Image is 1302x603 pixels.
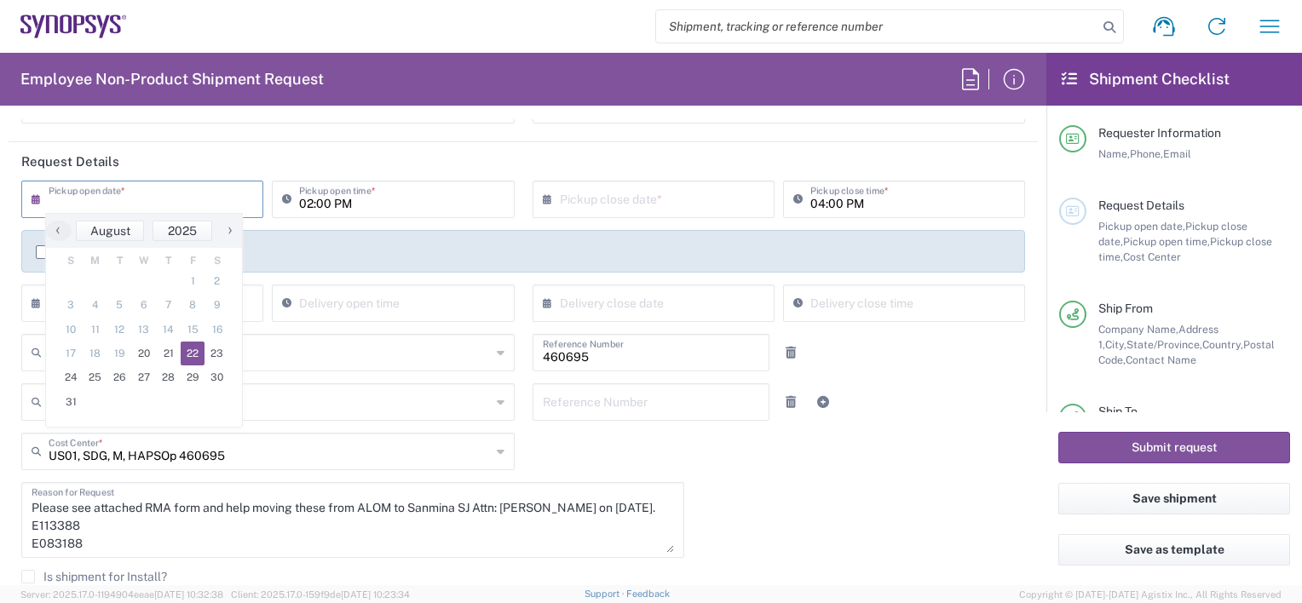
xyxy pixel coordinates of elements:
span: Email [1163,147,1191,160]
label: Is shipment for Install? [21,570,167,583]
span: 6 [132,293,157,317]
label: Schedule pickup [36,245,149,259]
span: 10 [59,318,84,342]
span: 23 [205,342,229,365]
a: Support [585,589,627,599]
span: 4 [84,293,108,317]
span: Copyright © [DATE]-[DATE] Agistix Inc., All Rights Reserved [1019,587,1282,602]
span: 3 [59,293,84,317]
span: 5 [107,293,132,317]
span: 31 [59,390,84,414]
span: Cost Center [1123,250,1181,263]
span: State/Province, [1126,338,1202,351]
span: 2 [205,269,229,293]
span: 2025 [168,224,197,238]
span: 25 [84,365,108,389]
input: Shipment, tracking or reference number [656,10,1097,43]
span: 13 [132,318,157,342]
th: weekday [84,252,108,269]
span: 30 [205,365,229,389]
span: 21 [156,342,181,365]
a: Remove Reference [779,341,803,365]
span: 18 [84,342,108,365]
span: Server: 2025.17.0-1194904eeae [20,589,223,600]
span: 29 [181,365,205,389]
span: August [90,224,130,238]
span: Request Details [1098,198,1184,212]
span: 17 [59,342,84,365]
bs-datepicker-container: calendar [45,213,243,428]
h2: Employee Non-Product Shipment Request [20,69,324,89]
span: 19 [107,342,132,365]
span: Ship To [1098,405,1138,418]
span: ‹ [45,220,71,240]
h2: Request Details [21,153,119,170]
th: weekday [156,252,181,269]
h2: Shipment Checklist [1062,69,1230,89]
span: [DATE] 10:23:34 [341,589,410,600]
span: 1 [181,269,205,293]
th: weekday [205,252,229,269]
span: 8 [181,293,205,317]
span: 28 [156,365,181,389]
button: Save shipment [1058,483,1290,514]
span: Phone, [1130,147,1163,160]
span: City, [1105,338,1126,351]
span: 24 [59,365,84,389]
button: 2025 [153,221,212,241]
a: Remove Reference [779,390,803,414]
a: Add Reference [811,390,835,414]
span: 26 [107,365,132,389]
a: Feedback [626,589,670,599]
button: August [76,221,144,241]
span: 27 [132,365,157,389]
span: Ship From [1098,301,1153,315]
span: Company Name, [1098,323,1178,336]
button: Save as template [1058,534,1290,566]
span: Client: 2025.17.0-159f9de [231,589,410,600]
span: Pickup open time, [1123,235,1210,248]
span: 12 [107,318,132,342]
th: weekday [132,252,157,269]
span: 9 [205,293,229,317]
span: 15 [181,318,205,342]
span: 16 [205,318,229,342]
th: weekday [181,252,205,269]
span: 14 [156,318,181,342]
th: weekday [107,252,132,269]
span: Requester Information [1098,126,1221,140]
bs-datepicker-navigation-view: ​ ​ ​ [46,221,242,241]
span: 7 [156,293,181,317]
th: weekday [59,252,84,269]
span: 22 [181,342,205,365]
button: Submit request [1058,432,1290,463]
span: Pickup open date, [1098,220,1185,233]
span: [DATE] 10:32:38 [154,589,223,600]
button: › [216,221,242,241]
span: Country, [1202,338,1243,351]
button: ‹ [46,221,72,241]
span: Name, [1098,147,1130,160]
span: 11 [84,318,108,342]
span: 20 [132,342,157,365]
span: Contact Name [1126,353,1196,366]
span: › [217,220,243,240]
